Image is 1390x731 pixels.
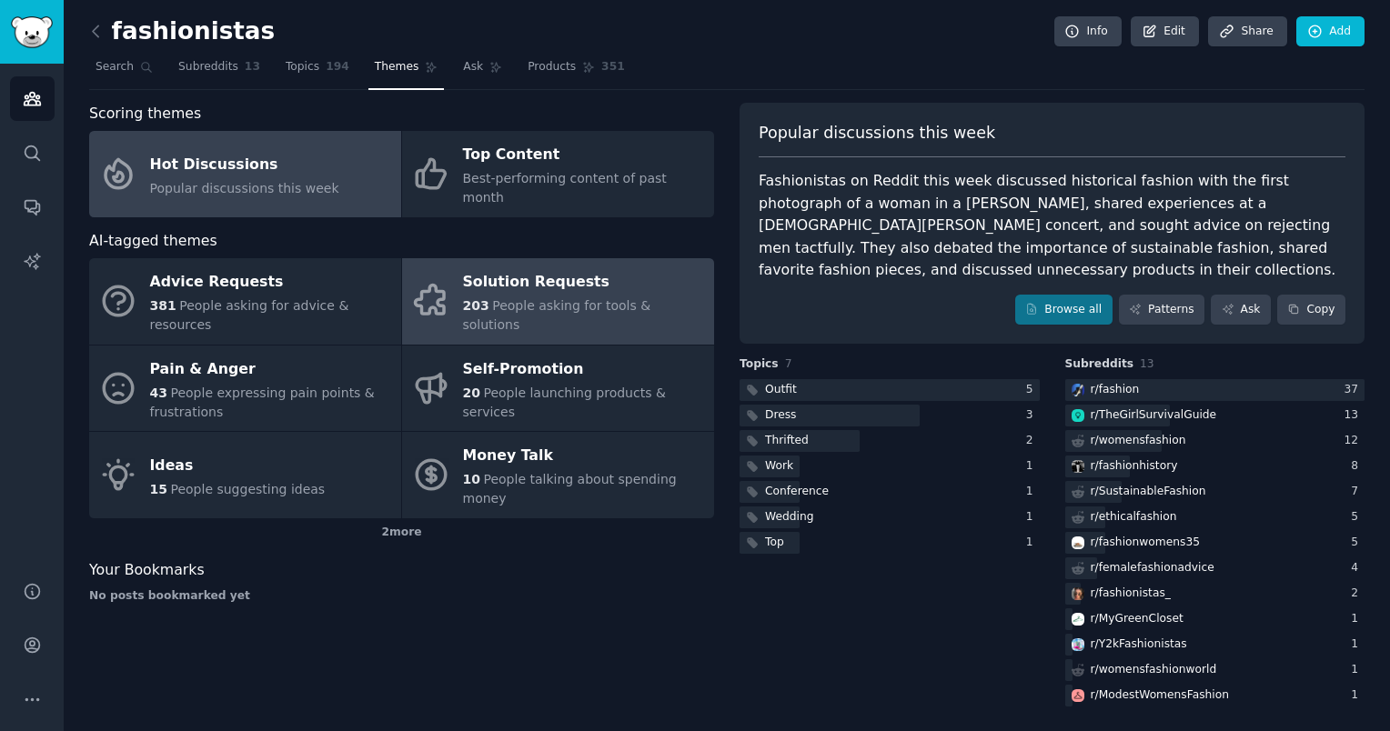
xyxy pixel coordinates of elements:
[1351,662,1365,678] div: 1
[150,482,167,496] span: 15
[463,298,489,313] span: 203
[1065,557,1365,580] a: r/femalefashionadvice4
[740,356,779,373] span: Topics
[1065,506,1365,529] a: r/ethicalfashion5
[1065,608,1365,631] a: MyGreenClosetr/MyGreenCloset1
[89,345,401,432] a: Pain & Anger43People expressing pain points & frustrations
[1091,636,1187,653] div: r/ Y2kFashionistas
[1072,613,1084,626] img: MyGreenCloset
[765,509,813,526] div: Wedding
[1091,407,1217,424] div: r/ TheGirlSurvivalGuide
[1344,382,1365,398] div: 37
[457,53,509,90] a: Ask
[463,268,705,297] div: Solution Requests
[150,150,339,179] div: Hot Discussions
[1026,407,1040,424] div: 3
[286,59,319,75] span: Topics
[1054,16,1122,47] a: Info
[1065,456,1365,478] a: fashionhistoryr/fashionhistory8
[170,482,325,496] span: People suggesting ideas
[1208,16,1286,47] a: Share
[1026,433,1040,449] div: 2
[89,588,714,605] div: No posts bookmarked yet
[1277,295,1345,325] button: Copy
[1211,295,1271,325] a: Ask
[1351,560,1365,576] div: 4
[1072,587,1084,600] img: fashionistas_
[89,432,401,518] a: Ideas15People suggesting ideas
[1065,356,1134,373] span: Subreddits
[463,386,480,400] span: 20
[150,355,392,384] div: Pain & Anger
[521,53,630,90] a: Products351
[463,59,483,75] span: Ask
[1065,405,1365,427] a: TheGirlSurvivalGuider/TheGirlSurvivalGuide13
[740,481,1040,504] a: Conference1
[150,298,349,332] span: People asking for advice & resources
[89,559,205,582] span: Your Bookmarks
[402,432,714,518] a: Money Talk10People talking about spending money
[1065,659,1365,682] a: r/womensfashionworld1
[1091,535,1201,551] div: r/ fashionwomens35
[368,53,445,90] a: Themes
[463,355,705,384] div: Self-Promotion
[765,382,797,398] div: Outfit
[740,430,1040,453] a: Thrifted2
[150,451,326,480] div: Ideas
[1344,407,1365,424] div: 13
[1091,382,1140,398] div: r/ fashion
[1351,586,1365,602] div: 2
[402,345,714,432] a: Self-Promotion20People launching products & services
[402,258,714,345] a: Solution Requests203People asking for tools & solutions
[1072,536,1084,549] img: fashionwomens35
[765,484,829,500] div: Conference
[1026,382,1040,398] div: 5
[150,268,392,297] div: Advice Requests
[1296,16,1365,47] a: Add
[759,170,1345,282] div: Fashionistas on Reddit this week discussed historical fashion with the first photograph of a woma...
[740,405,1040,427] a: Dress3
[740,379,1040,402] a: Outfit5
[1065,430,1365,453] a: r/womensfashion12
[89,131,401,217] a: Hot DiscussionsPopular discussions this week
[1026,509,1040,526] div: 1
[1091,586,1171,602] div: r/ fashionistas_
[1091,662,1217,678] div: r/ womensfashionworld
[463,171,667,205] span: Best-performing content of past month
[765,407,797,424] div: Dress
[1140,357,1154,370] span: 13
[150,298,176,313] span: 381
[1072,460,1084,473] img: fashionhistory
[1015,295,1113,325] a: Browse all
[1351,458,1365,475] div: 8
[765,433,809,449] div: Thrifted
[463,442,705,471] div: Money Talk
[785,357,792,370] span: 7
[759,122,995,145] span: Popular discussions this week
[765,535,784,551] div: Top
[89,53,159,90] a: Search
[375,59,419,75] span: Themes
[1065,634,1365,656] a: Y2kFashionistasr/Y2kFashionistas1
[1091,433,1186,449] div: r/ womensfashion
[1091,687,1229,704] div: r/ ModestWomensFashion
[740,456,1040,478] a: Work1
[463,472,677,506] span: People talking about spending money
[89,230,217,253] span: AI-tagged themes
[89,518,714,547] div: 2 more
[1091,458,1178,475] div: r/ fashionhistory
[96,59,134,75] span: Search
[402,131,714,217] a: Top ContentBest-performing content of past month
[150,386,375,419] span: People expressing pain points & frustrations
[463,141,705,170] div: Top Content
[463,298,651,332] span: People asking for tools & solutions
[528,59,576,75] span: Products
[178,59,238,75] span: Subreddits
[765,458,793,475] div: Work
[1065,481,1365,504] a: r/SustainableFashion7
[11,16,53,48] img: GummySearch logo
[1091,560,1214,576] div: r/ femalefashionadvice
[1091,611,1184,627] div: r/ MyGreenCloset
[150,181,339,195] span: Popular discussions this week
[1131,16,1199,47] a: Edit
